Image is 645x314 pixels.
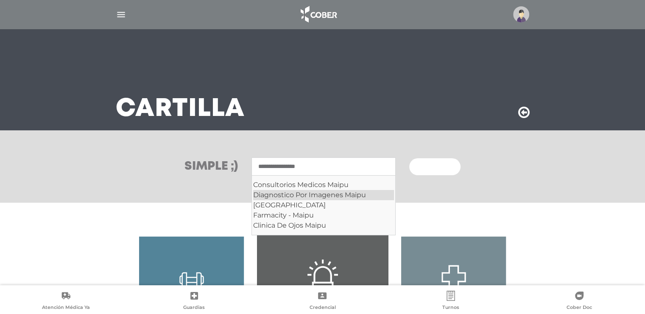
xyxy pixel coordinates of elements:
span: Buscar [419,164,444,170]
h3: Cartilla [116,98,245,120]
img: logo_cober_home-white.png [296,4,341,25]
span: Turnos [442,304,459,312]
div: Farmacity - Maipu [253,210,394,220]
div: Clinica De Ojos Maipu [253,220,394,231]
span: Guardias [183,304,205,312]
a: Credencial [258,291,387,312]
button: Buscar [409,158,460,175]
div: Diagnostico Por Imagenes Maipu [253,190,394,200]
a: Cober Doc [515,291,643,312]
img: profile-placeholder.svg [513,6,529,22]
div: Consultorios Medicos Maipu [253,180,394,190]
h3: Simple ;) [184,161,238,173]
a: Atención Médica Ya [2,291,130,312]
div: [GEOGRAPHIC_DATA] [253,200,394,210]
a: Guardias [130,291,259,312]
img: Cober_menu-lines-white.svg [116,9,126,20]
span: Cober Doc [567,304,592,312]
span: Credencial [309,304,335,312]
span: Atención Médica Ya [42,304,90,312]
a: Turnos [387,291,515,312]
